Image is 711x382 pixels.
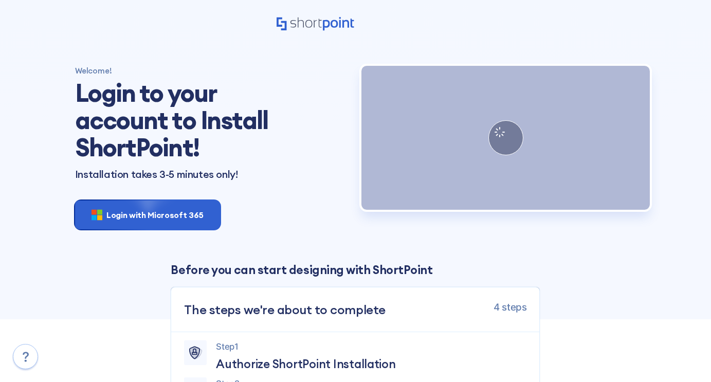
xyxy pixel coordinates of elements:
p: Step 1 [216,340,526,353]
span: Login with Microsoft 365 [106,209,204,221]
span: The steps we're about to complete [184,300,385,319]
h1: Login to your account to Install ShortPoint! [75,80,304,161]
span: Authorize ShortPoint Installation [216,355,396,373]
span: 4 steps [494,300,526,319]
button: Login with Microsoft 365 [75,201,220,229]
p: Installation takes 3-5 minutes only! [75,169,350,180]
h4: Welcome! [75,66,350,76]
p: Before you can start designing with ShortPoint [171,261,540,279]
